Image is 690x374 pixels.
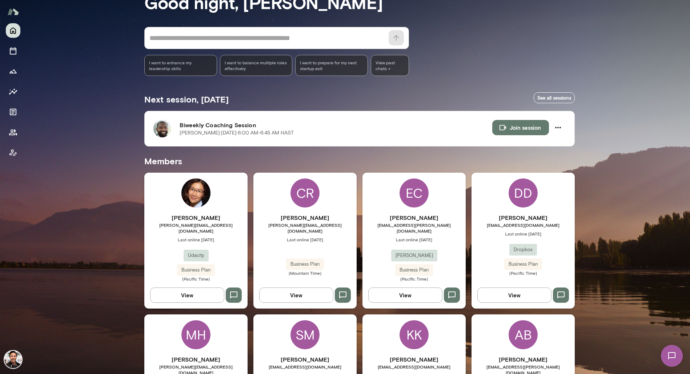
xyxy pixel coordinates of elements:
[253,237,357,242] span: Last online [DATE]
[362,213,466,222] h6: [PERSON_NAME]
[362,355,466,364] h6: [PERSON_NAME]
[4,351,22,368] img: Albert Villarde
[144,155,575,167] h5: Members
[300,60,363,71] span: I want to prepare for my next startup exit
[253,213,357,222] h6: [PERSON_NAME]
[504,261,542,268] span: Business Plan
[509,320,538,349] div: AB
[144,276,248,282] span: (Pacific Time)
[362,364,466,370] span: [EMAIL_ADDRESS][DOMAIN_NAME]
[6,84,20,99] button: Insights
[220,55,293,76] div: I want to balance multiple roles effectively
[144,355,248,364] h6: [PERSON_NAME]
[286,261,324,268] span: Business Plan
[181,178,210,208] img: Vicky Xiao
[395,266,433,274] span: Business Plan
[362,222,466,234] span: [EMAIL_ADDRESS][PERSON_NAME][DOMAIN_NAME]
[509,178,538,208] div: DD
[400,178,429,208] div: EC
[180,121,492,129] h6: Biweekly Coaching Session
[253,270,357,276] span: (Mountain Time)
[180,129,294,137] p: [PERSON_NAME] · [DATE] · 6:00 AM-6:45 AM HAST
[6,23,20,38] button: Home
[362,237,466,242] span: Last online [DATE]
[7,5,19,19] img: Mento
[6,125,20,140] button: Members
[477,287,551,303] button: View
[181,320,210,349] div: MH
[150,287,224,303] button: View
[144,222,248,234] span: [PERSON_NAME][EMAIL_ADDRESS][DOMAIN_NAME]
[362,276,466,282] span: (Pacific Time)
[6,105,20,119] button: Documents
[295,55,368,76] div: I want to prepare for my next startup exit
[149,60,212,71] span: I want to enhance my leadership skills
[177,266,215,274] span: Business Plan
[253,222,357,234] span: [PERSON_NAME][EMAIL_ADDRESS][DOMAIN_NAME]
[144,237,248,242] span: Last online [DATE]
[509,246,537,253] span: Dropbox
[472,231,575,237] span: Last online [DATE]
[225,60,288,71] span: I want to balance multiple roles effectively
[144,55,217,76] div: I want to enhance my leadership skills
[400,320,429,349] div: KK
[492,120,549,135] button: Join session
[371,55,409,76] span: View past chats ->
[6,44,20,58] button: Sessions
[534,92,575,104] a: See all sessions
[391,252,437,259] span: [PERSON_NAME]
[144,213,248,222] h6: [PERSON_NAME]
[472,213,575,222] h6: [PERSON_NAME]
[184,252,209,259] span: Udacity
[290,178,320,208] div: CR
[290,320,320,349] div: SM
[368,287,442,303] button: View
[472,270,575,276] span: (Pacific Time)
[472,222,575,228] span: [EMAIL_ADDRESS][DOMAIN_NAME]
[253,355,357,364] h6: [PERSON_NAME]
[259,287,333,303] button: View
[253,364,357,370] span: [EMAIL_ADDRESS][DOMAIN_NAME]
[472,355,575,364] h6: [PERSON_NAME]
[144,93,229,105] h5: Next session, [DATE]
[6,64,20,79] button: Growth Plan
[6,145,20,160] button: Client app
